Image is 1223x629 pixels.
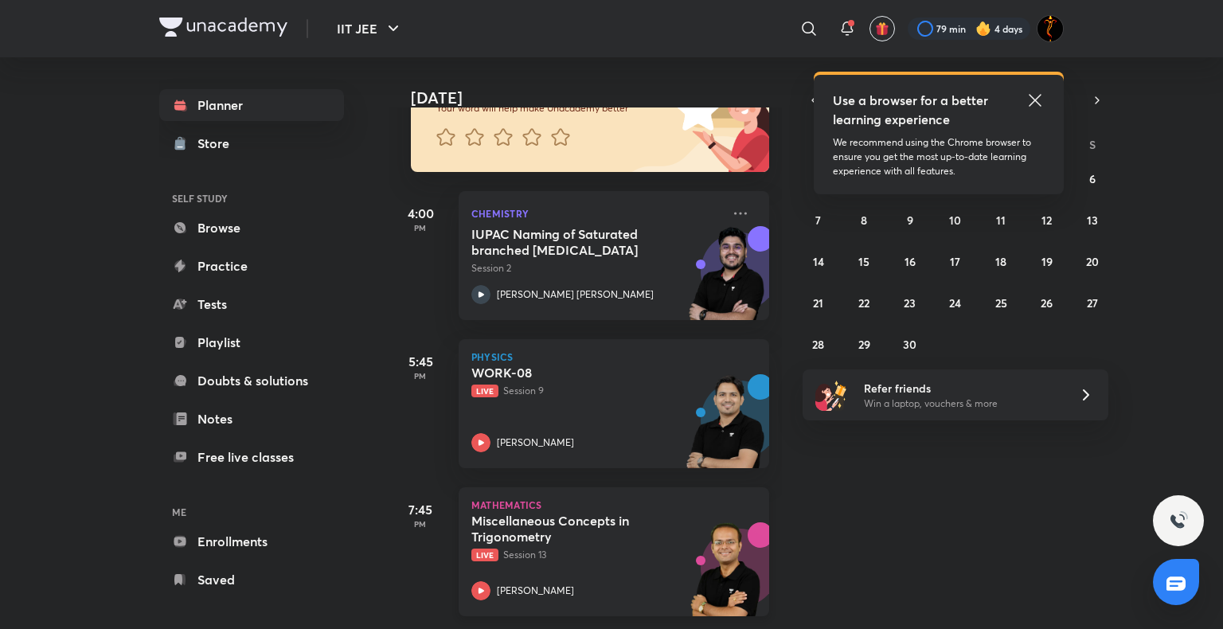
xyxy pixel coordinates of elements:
[682,374,769,484] img: unacademy
[1087,213,1098,228] abbr: September 13, 2025
[943,248,968,274] button: September 17, 2025
[1034,248,1060,274] button: September 19, 2025
[471,549,498,561] span: Live
[875,21,889,36] img: avatar
[949,213,961,228] abbr: September 10, 2025
[813,295,823,311] abbr: September 21, 2025
[159,326,344,358] a: Playlist
[897,290,923,315] button: September 23, 2025
[159,127,344,159] a: Store
[995,295,1007,311] abbr: September 25, 2025
[159,403,344,435] a: Notes
[389,371,452,381] p: PM
[159,89,344,121] a: Planner
[1041,295,1053,311] abbr: September 26, 2025
[159,185,344,212] h6: SELF STUDY
[950,254,960,269] abbr: September 17, 2025
[159,18,287,37] img: Company Logo
[471,365,670,381] h5: WORK-08
[897,248,923,274] button: September 16, 2025
[1037,15,1064,42] img: Sarveshwar Jha
[471,226,670,258] h5: IUPAC Naming of Saturated branched Hydrocarbons
[943,290,968,315] button: September 24, 2025
[806,248,831,274] button: September 14, 2025
[436,102,669,115] p: Your word will help make Unacademy better
[1041,254,1053,269] abbr: September 19, 2025
[471,204,721,223] p: Chemistry
[949,295,961,311] abbr: September 24, 2025
[471,384,721,398] p: Session 9
[907,213,913,228] abbr: September 9, 2025
[1080,290,1105,315] button: September 27, 2025
[897,207,923,232] button: September 9, 2025
[497,287,654,302] p: [PERSON_NAME] [PERSON_NAME]
[815,379,847,411] img: referral
[159,250,344,282] a: Practice
[851,331,877,357] button: September 29, 2025
[905,254,916,269] abbr: September 16, 2025
[497,584,574,598] p: [PERSON_NAME]
[159,498,344,525] h6: ME
[159,212,344,244] a: Browse
[1080,248,1105,274] button: September 20, 2025
[995,254,1006,269] abbr: September 18, 2025
[833,91,991,129] h5: Use a browser for a better learning experience
[471,548,721,562] p: Session 13
[858,254,869,269] abbr: September 15, 2025
[497,436,574,450] p: [PERSON_NAME]
[471,500,756,510] p: Mathematics
[851,207,877,232] button: September 8, 2025
[1080,166,1105,191] button: September 6, 2025
[1086,254,1099,269] abbr: September 20, 2025
[682,226,769,336] img: unacademy
[988,248,1014,274] button: September 18, 2025
[813,254,824,269] abbr: September 14, 2025
[904,295,916,311] abbr: September 23, 2025
[806,331,831,357] button: September 28, 2025
[988,207,1014,232] button: September 11, 2025
[471,385,498,397] span: Live
[943,207,968,232] button: September 10, 2025
[897,331,923,357] button: September 30, 2025
[851,290,877,315] button: September 22, 2025
[159,288,344,320] a: Tests
[159,365,344,397] a: Doubts & solutions
[858,295,869,311] abbr: September 22, 2025
[1087,295,1098,311] abbr: September 27, 2025
[806,290,831,315] button: September 21, 2025
[851,248,877,274] button: September 15, 2025
[996,213,1006,228] abbr: September 11, 2025
[815,213,821,228] abbr: September 7, 2025
[988,290,1014,315] button: September 25, 2025
[1169,511,1188,530] img: ttu
[389,223,452,232] p: PM
[389,204,452,223] h5: 4:00
[1034,207,1060,232] button: September 12, 2025
[1089,137,1096,152] abbr: Saturday
[861,213,867,228] abbr: September 8, 2025
[1089,171,1096,186] abbr: September 6, 2025
[197,134,239,153] div: Store
[812,337,824,352] abbr: September 28, 2025
[1034,290,1060,315] button: September 26, 2025
[327,13,412,45] button: IIT JEE
[389,519,452,529] p: PM
[620,45,769,172] img: feedback_image
[1080,207,1105,232] button: September 13, 2025
[975,21,991,37] img: streak
[869,16,895,41] button: avatar
[389,500,452,519] h5: 7:45
[471,261,721,275] p: Session 2
[864,380,1060,397] h6: Refer friends
[159,441,344,473] a: Free live classes
[833,135,1045,178] p: We recommend using the Chrome browser to ensure you get the most up-to-date learning experience w...
[159,525,344,557] a: Enrollments
[903,337,916,352] abbr: September 30, 2025
[806,207,831,232] button: September 7, 2025
[159,564,344,596] a: Saved
[389,352,452,371] h5: 5:45
[411,88,785,107] h4: [DATE]
[864,397,1060,411] p: Win a laptop, vouchers & more
[471,352,756,361] p: Physics
[1041,213,1052,228] abbr: September 12, 2025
